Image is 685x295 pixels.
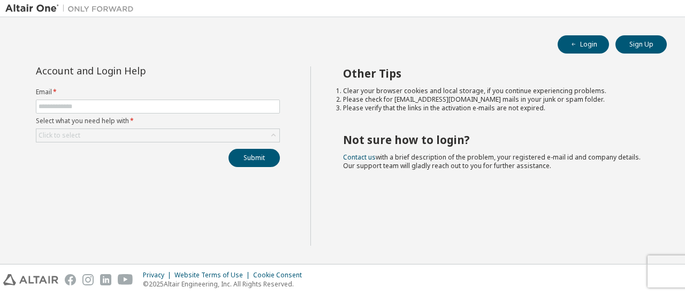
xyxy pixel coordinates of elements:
[36,88,280,96] label: Email
[3,274,58,285] img: altair_logo.svg
[343,95,648,104] li: Please check for [EMAIL_ADDRESS][DOMAIN_NAME] mails in your junk or spam folder.
[343,104,648,112] li: Please verify that the links in the activation e-mails are not expired.
[343,153,641,170] span: with a brief description of the problem, your registered e-mail id and company details. Our suppo...
[36,129,279,142] div: Click to select
[343,153,376,162] a: Contact us
[36,66,231,75] div: Account and Login Help
[5,3,139,14] img: Altair One
[174,271,253,279] div: Website Terms of Use
[36,117,280,125] label: Select what you need help with
[343,133,648,147] h2: Not sure how to login?
[65,274,76,285] img: facebook.svg
[118,274,133,285] img: youtube.svg
[615,35,667,54] button: Sign Up
[39,131,80,140] div: Click to select
[82,274,94,285] img: instagram.svg
[343,87,648,95] li: Clear your browser cookies and local storage, if you continue experiencing problems.
[100,274,111,285] img: linkedin.svg
[558,35,609,54] button: Login
[143,271,174,279] div: Privacy
[143,279,308,289] p: © 2025 Altair Engineering, Inc. All Rights Reserved.
[253,271,308,279] div: Cookie Consent
[343,66,648,80] h2: Other Tips
[229,149,280,167] button: Submit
